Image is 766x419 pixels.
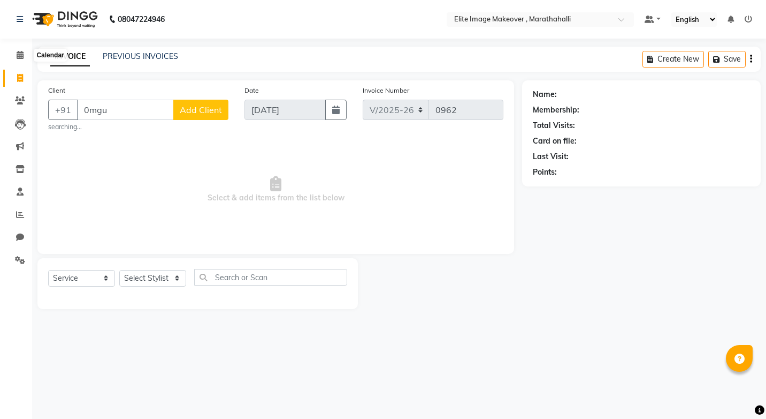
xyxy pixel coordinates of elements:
[533,167,557,178] div: Points:
[48,86,65,95] label: Client
[533,89,557,100] div: Name:
[48,100,78,120] button: +91
[533,151,569,162] div: Last Visit:
[48,122,228,132] small: searching...
[533,104,579,116] div: Membership:
[34,49,66,62] div: Calendar
[244,86,259,95] label: Date
[77,100,174,120] input: Search by Name/Mobile/Email/Code
[180,104,222,115] span: Add Client
[27,4,101,34] img: logo
[533,136,577,147] div: Card on file:
[642,51,704,68] button: Create New
[363,86,409,95] label: Invoice Number
[103,51,178,61] a: PREVIOUS INVOICES
[194,269,347,286] input: Search or Scan
[173,100,228,120] button: Add Client
[533,120,575,131] div: Total Visits:
[118,4,165,34] b: 08047224946
[48,136,503,243] span: Select & add items from the list below
[708,51,746,68] button: Save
